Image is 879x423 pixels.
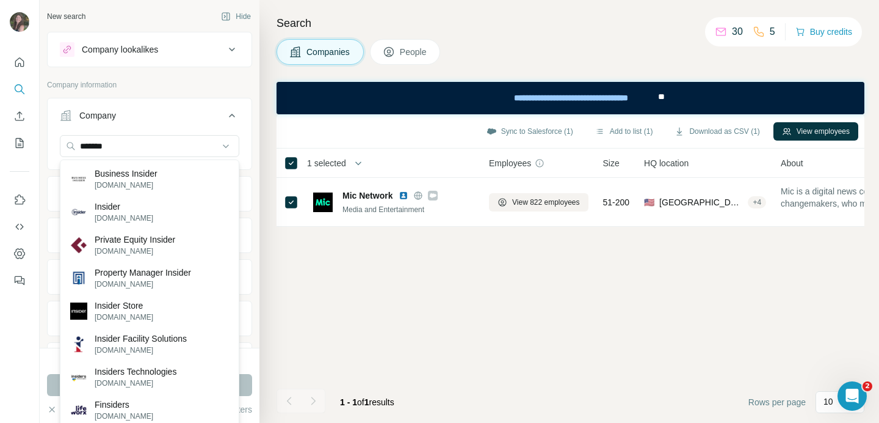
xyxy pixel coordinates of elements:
button: View 822 employees [489,193,588,211]
p: [DOMAIN_NAME] [95,345,187,356]
button: Download as CSV (1) [666,122,768,141]
img: Property Manager Insider [70,270,87,287]
span: View 822 employees [512,197,580,208]
span: of [357,397,364,407]
span: People [400,46,428,58]
div: Media and Entertainment [342,204,474,215]
img: Avatar [10,12,29,32]
p: Company information [47,79,252,90]
p: Property Manager Insider [95,267,191,279]
p: [DOMAIN_NAME] [95,378,176,389]
button: Industry [48,179,251,208]
p: 5 [770,24,775,39]
img: Finsiders [70,402,87,419]
button: Technologies [48,345,251,375]
button: Company [48,101,251,135]
span: HQ location [644,157,689,169]
img: Insider Store [70,303,87,320]
img: Insider Facility Solutions [70,336,87,353]
img: Private Equity Insider [70,237,87,254]
p: [DOMAIN_NAME] [95,246,175,257]
span: 1 - 1 [340,397,357,407]
p: [DOMAIN_NAME] [95,213,153,224]
p: Private Equity Insider [95,234,175,246]
span: Size [603,157,620,169]
p: [DOMAIN_NAME] [95,180,157,191]
p: Business Insider [95,167,157,180]
button: Employees (size) [48,304,251,333]
button: Clear [47,403,82,416]
span: About [781,157,803,169]
p: Insider Store [95,300,153,312]
span: [GEOGRAPHIC_DATA], [US_STATE] [659,196,743,208]
span: 1 [364,397,369,407]
div: Company lookalikes [82,43,158,56]
button: Hide [212,7,259,26]
img: Logo of Mic Network [313,193,333,212]
span: Rows per page [748,396,806,408]
p: Finsiders [95,399,153,411]
img: Insiders Technologies [70,369,87,386]
p: [DOMAIN_NAME] [95,312,153,323]
button: Sync to Salesforce (1) [478,122,582,141]
p: Insider Facility Solutions [95,333,187,345]
button: Enrich CSV [10,105,29,127]
span: 🇺🇸 [644,196,654,208]
span: 1 selected [307,157,346,169]
div: New search [47,11,85,22]
div: + 4 [748,197,766,208]
span: Companies [306,46,351,58]
button: Use Surfe on LinkedIn [10,189,29,211]
span: 51-200 [603,196,630,208]
button: Quick start [10,51,29,73]
button: Feedback [10,270,29,292]
h4: Search [277,15,864,32]
p: Insider [95,200,153,213]
img: Business Insider [70,171,87,188]
button: Add to list (1) [587,122,662,141]
span: Mic Network [342,189,392,202]
iframe: Intercom live chat [837,381,867,411]
button: Dashboard [10,243,29,265]
button: Search [10,78,29,100]
span: results [340,397,394,407]
button: View employees [773,122,858,141]
button: Annual revenue ($) [48,262,251,292]
img: Insider [70,204,87,221]
button: Company lookalikes [48,35,251,64]
button: Buy credits [795,23,852,40]
p: 10 [823,395,833,408]
iframe: Banner [277,82,864,114]
button: HQ location [48,221,251,250]
button: Use Surfe API [10,216,29,238]
img: LinkedIn logo [399,191,408,200]
span: 2 [863,381,872,391]
p: [DOMAIN_NAME] [95,279,191,290]
button: My lists [10,132,29,154]
p: [DOMAIN_NAME] [95,411,153,422]
span: Employees [489,157,531,169]
p: Insiders Technologies [95,366,176,378]
p: 30 [732,24,743,39]
div: Company [79,109,116,122]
